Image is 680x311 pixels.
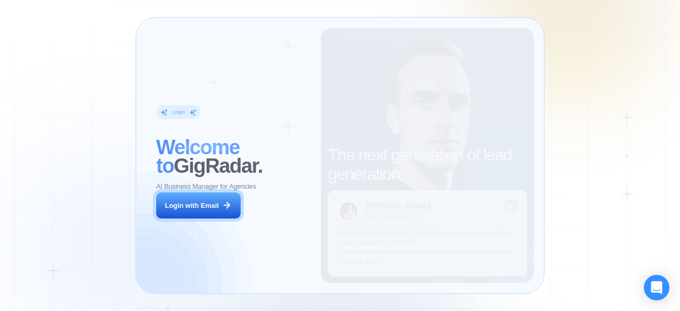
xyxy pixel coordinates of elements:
p: AI Business Manager for Agencies [156,182,256,192]
h2: The next generation of lead generation. [328,146,527,183]
button: Login with Email [156,192,240,219]
div: Login [173,109,185,116]
div: [PERSON_NAME] [366,202,430,209]
div: Login with Email [165,201,219,211]
span: Welcome to [156,136,240,177]
h2: ‍ GigRadar. [156,138,311,175]
div: Open Intercom Messenger [644,275,669,300]
p: Previously, we had a 5% to 7% reply rate on Upwork, but now our sales increased by 17%-20%. This ... [338,229,517,266]
div: CEO [366,213,379,220]
div: Digital Agency [383,213,421,220]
